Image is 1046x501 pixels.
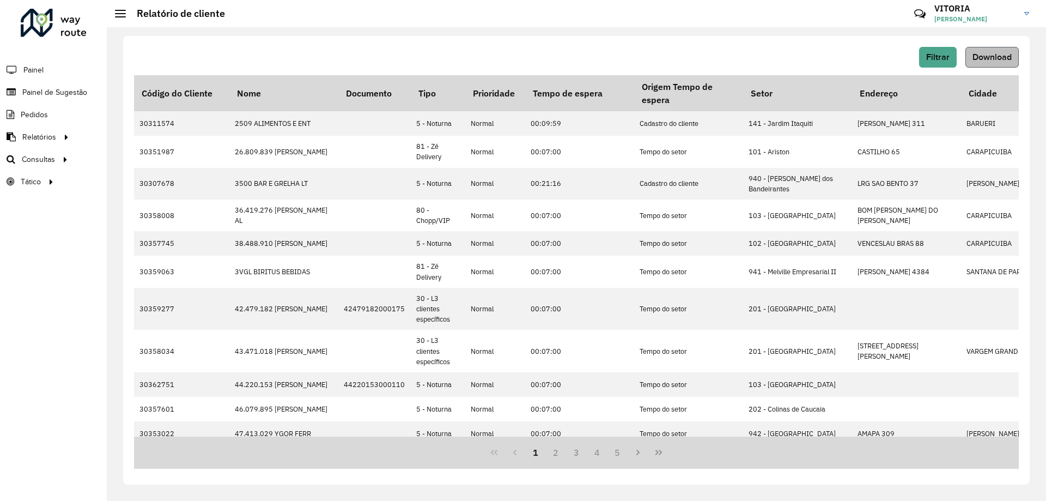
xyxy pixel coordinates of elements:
button: 4 [587,442,607,463]
span: [PERSON_NAME] [934,14,1016,24]
td: 00:07:00 [525,288,634,330]
td: 38.488.910 [PERSON_NAME] [229,231,338,256]
td: 00:07:00 [525,397,634,421]
td: 46.079.895 [PERSON_NAME] [229,397,338,421]
span: Filtrar [926,52,950,62]
td: 3500 BAR E GRELHA LT [229,168,338,200]
span: Pedidos [21,109,48,120]
th: Origem Tempo de espera [634,75,743,111]
td: 81 - Zé Delivery [411,256,465,287]
td: 26.809.839 [PERSON_NAME] [229,136,338,167]
td: Tempo do setor [634,421,743,446]
td: 30357601 [134,397,229,421]
td: Tempo do setor [634,330,743,372]
th: Tipo [411,75,465,111]
td: VENCESLAU BRAS 88 [852,231,961,256]
td: 2509 ALIMENTOS E ENT [229,111,338,136]
td: 00:07:00 [525,421,634,446]
h2: Relatório de cliente [126,8,225,20]
td: Tempo do setor [634,397,743,421]
td: 5 - Noturna [411,231,465,256]
td: 141 - Jardim Itaquiti [743,111,852,136]
td: 30311574 [134,111,229,136]
td: 3VGL BIRITUS BEBIDAS [229,256,338,287]
td: 30 - L3 clientes específicos [411,330,465,372]
td: 5 - Noturna [411,372,465,397]
td: 00:07:00 [525,200,634,231]
td: 81 - Zé Delivery [411,136,465,167]
td: 47.413.029 YGOR FERR [229,421,338,446]
td: 5 - Noturna [411,111,465,136]
td: 102 - [GEOGRAPHIC_DATA] [743,231,852,256]
td: Cadastro do cliente [634,168,743,200]
td: Tempo do setor [634,200,743,231]
td: 30357745 [134,231,229,256]
td: Cadastro do cliente [634,111,743,136]
th: Prioridade [465,75,525,111]
td: 202 - Colinas de Caucaia [743,397,852,421]
td: Normal [465,200,525,231]
td: [PERSON_NAME] 311 [852,111,961,136]
td: 30307678 [134,168,229,200]
td: 00:07:00 [525,330,634,372]
td: 30358034 [134,330,229,372]
td: 00:07:00 [525,231,634,256]
th: Nome [229,75,338,111]
td: 43.471.018 [PERSON_NAME] [229,330,338,372]
td: BOM [PERSON_NAME] DO [PERSON_NAME] [852,200,961,231]
button: 5 [607,442,628,463]
td: Normal [465,372,525,397]
td: 201 - [GEOGRAPHIC_DATA] [743,330,852,372]
td: Normal [465,421,525,446]
th: Código do Cliente [134,75,229,111]
button: Download [965,47,1019,68]
td: 30359063 [134,256,229,287]
td: [STREET_ADDRESS][PERSON_NAME] [852,330,961,372]
button: Filtrar [919,47,957,68]
td: Normal [465,288,525,330]
td: Tempo do setor [634,136,743,167]
a: Contato Rápido [908,2,932,26]
span: Download [972,52,1012,62]
td: Normal [465,136,525,167]
td: Tempo do setor [634,256,743,287]
td: 42.479.182 [PERSON_NAME] [229,288,338,330]
span: Consultas [22,154,55,165]
span: Painel de Sugestão [22,87,87,98]
td: Tempo do setor [634,231,743,256]
td: 5 - Noturna [411,421,465,446]
td: Normal [465,397,525,421]
h3: VITORIA [934,3,1016,14]
td: 00:07:00 [525,372,634,397]
td: 941 - Melville Empresarial II [743,256,852,287]
td: Tempo do setor [634,372,743,397]
button: 1 [525,442,546,463]
td: 942 - [GEOGRAPHIC_DATA] [743,421,852,446]
td: 00:07:00 [525,256,634,287]
td: 940 - [PERSON_NAME] dos Bandeirantes [743,168,852,200]
td: 00:09:59 [525,111,634,136]
span: Painel [23,64,44,76]
td: 30358008 [134,200,229,231]
td: LRG SAO BENTO 37 [852,168,961,200]
td: Tempo do setor [634,288,743,330]
button: 2 [545,442,566,463]
td: 5 - Noturna [411,168,465,200]
td: 44.220.153 [PERSON_NAME] [229,372,338,397]
td: 30359277 [134,288,229,330]
span: Relatórios [22,131,56,143]
td: 30 - L3 clientes específicos [411,288,465,330]
td: 103 - [GEOGRAPHIC_DATA] [743,200,852,231]
td: 36.419.276 [PERSON_NAME] AL [229,200,338,231]
td: Normal [465,256,525,287]
th: Documento [338,75,411,111]
td: 30351987 [134,136,229,167]
th: Tempo de espera [525,75,634,111]
td: 00:21:16 [525,168,634,200]
td: 80 - Chopp/VIP [411,200,465,231]
button: 3 [566,442,587,463]
td: 00:07:00 [525,136,634,167]
td: 201 - [GEOGRAPHIC_DATA] [743,288,852,330]
td: Normal [465,111,525,136]
td: 44220153000110 [338,372,411,397]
